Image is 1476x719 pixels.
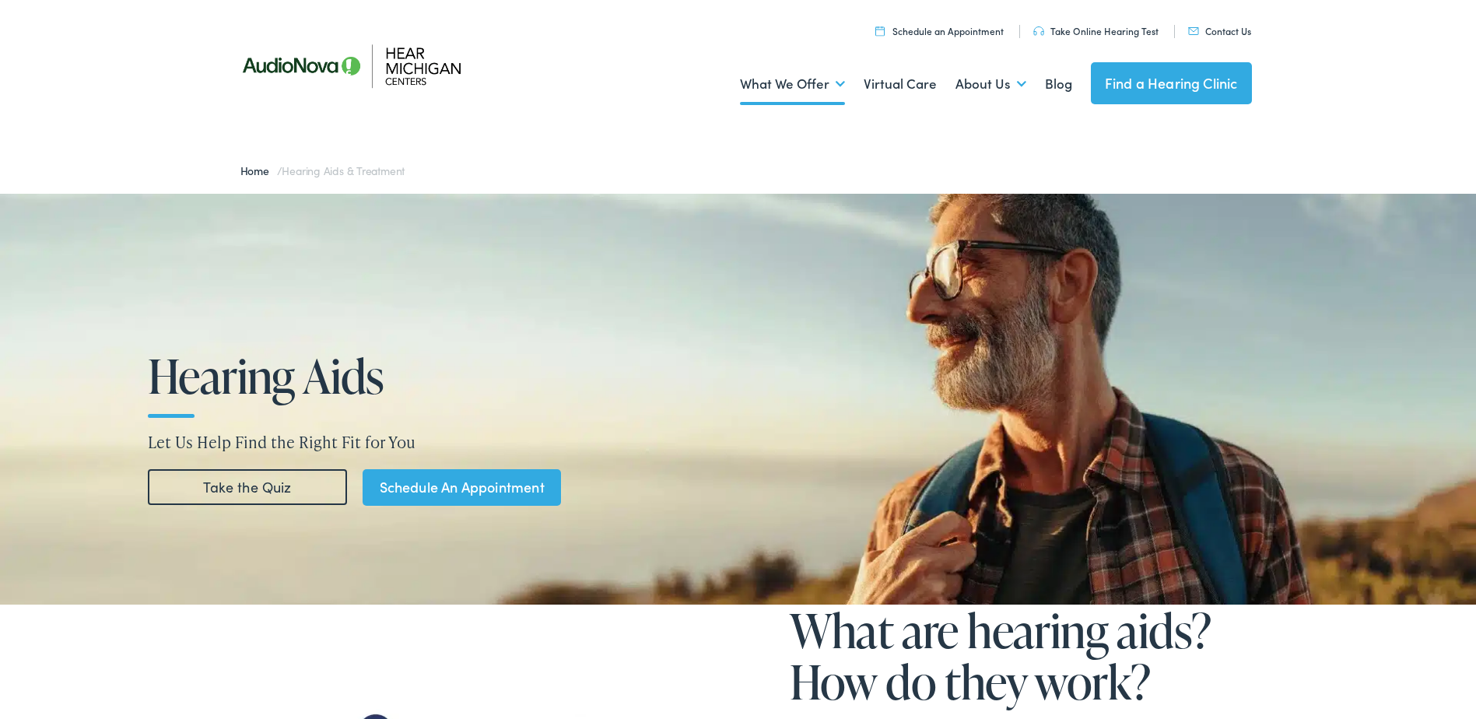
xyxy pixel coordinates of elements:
[1188,27,1199,35] img: utility icon
[1091,62,1252,104] a: Find a Hearing Clinic
[875,24,1004,37] a: Schedule an Appointment
[240,163,405,178] span: /
[363,469,561,506] a: Schedule An Appointment
[740,55,845,113] a: What We Offer
[955,55,1026,113] a: About Us
[148,469,347,505] a: Take the Quiz
[1045,55,1072,113] a: Blog
[282,163,405,178] span: Hearing Aids & Treatment
[240,163,277,178] a: Home
[148,350,621,402] h1: Hearing Aids
[148,430,1328,454] p: Let Us Help Find the Right Fit for You
[875,26,885,36] img: utility icon
[1188,24,1251,37] a: Contact Us
[1033,26,1044,36] img: utility icon
[864,55,937,113] a: Virtual Care
[1033,24,1159,37] a: Take Online Hearing Test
